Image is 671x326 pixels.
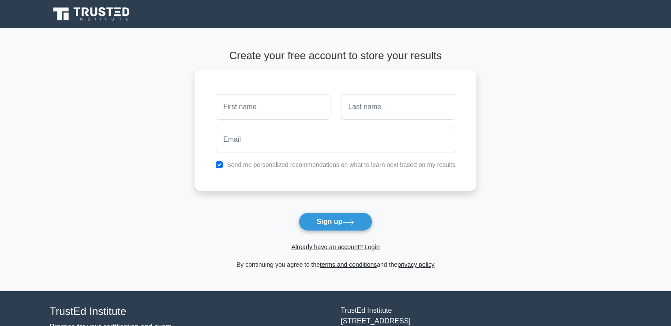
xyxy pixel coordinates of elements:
label: Send me personalized recommendations on what to learn next based on my results [227,161,455,168]
h4: Create your free account to store your results [195,49,476,62]
a: privacy policy [397,261,435,268]
h4: TrustEd Institute [50,305,330,318]
input: First name [216,94,330,120]
a: terms and conditions [320,261,377,268]
button: Sign up [299,212,373,231]
input: Email [216,127,455,152]
div: By continuing you agree to the and the [189,259,482,270]
input: Last name [341,94,455,120]
a: Already have an account? Login [291,243,379,250]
